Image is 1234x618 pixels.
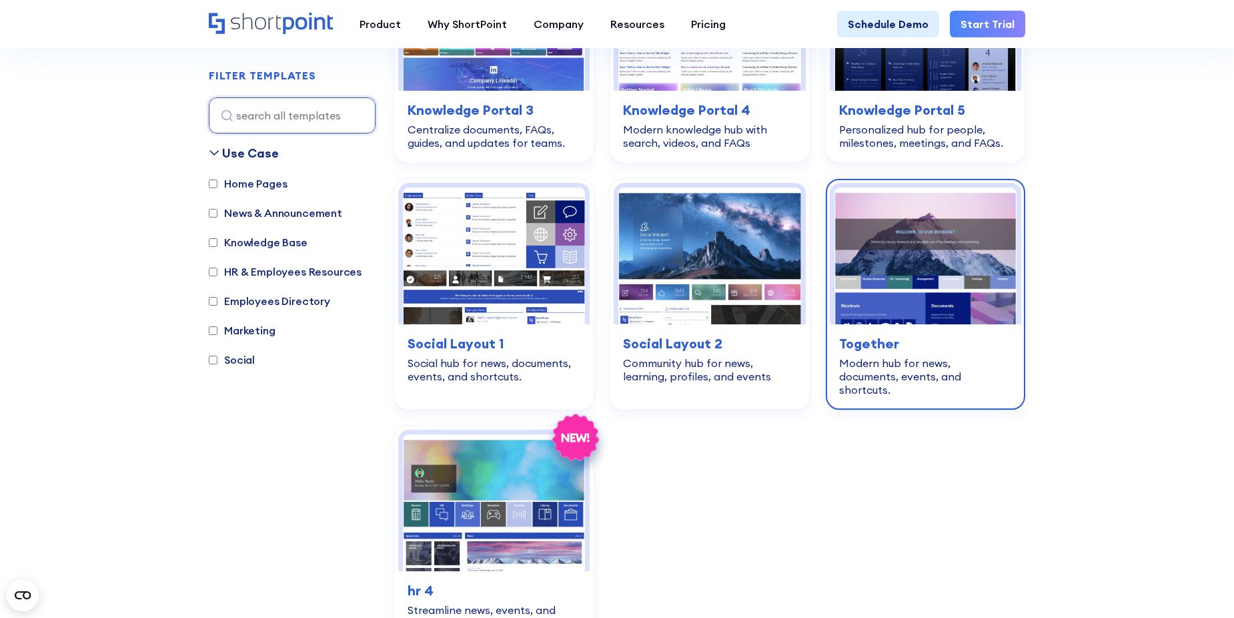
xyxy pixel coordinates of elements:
h3: Social Layout 1 [408,334,580,354]
div: Modern knowledge hub with search, videos, and FAQs [623,123,796,149]
div: Community hub for news, learning, profiles, and events [623,356,796,383]
input: Knowledge Base [209,238,217,247]
label: Knowledge Base [209,234,307,250]
a: Resources [597,11,678,37]
div: Company [534,16,584,32]
iframe: Chat Widget [1167,554,1234,618]
input: Marketing [209,326,217,335]
a: Schedule Demo [837,11,939,37]
div: Social hub for news, documents, events, and shortcuts. [408,356,580,383]
input: News & Announcement [209,209,217,218]
h3: Knowledge Portal 3 [408,100,580,120]
label: HR & Employees Resources [209,264,362,280]
h3: Knowledge Portal 5 [839,100,1012,120]
div: Resources [610,16,664,32]
div: Product [360,16,401,32]
label: Employees Directory [209,293,330,309]
div: Pricing [691,16,726,32]
label: Home Pages [209,176,287,192]
div: Personalized hub for people, milestones, meetings, and FAQs. [839,123,1012,149]
h3: Social Layout 2 [623,334,796,354]
div: Use Case [222,144,279,162]
h3: Knowledge Portal 4 [623,100,796,120]
input: Home Pages [209,180,217,188]
img: SharePoint social intranet template: Social hub for news, documents, events, and shortcuts. [403,188,585,324]
a: Company [520,11,597,37]
a: Why ShortPoint [414,11,520,37]
label: Marketing [209,322,275,338]
input: Social [209,356,217,364]
input: HR & Employees Resources [209,268,217,276]
button: Open CMP widget [7,579,39,611]
h3: hr 4 [408,581,580,601]
img: SharePoint community site: Community hub for news, learning, profiles, and events [618,188,800,324]
a: Start Trial [950,11,1025,37]
label: News & Announcement [209,205,342,221]
a: Home [209,13,333,35]
div: Modern hub for news, documents, events, and shortcuts. [839,356,1012,396]
h3: Together [839,334,1012,354]
a: Product [346,11,414,37]
label: Social [209,352,255,368]
img: SharePoint HR Intranet template: Streamline news, events, and documents workflows now [403,434,585,571]
div: Centralize documents, FAQs, guides, and updates for teams. [408,123,580,149]
a: Intranet homepage template: Modern hub for news, documents, events, and shortcuts.TogetherModern ... [826,179,1025,410]
input: search all templates [209,97,376,133]
a: SharePoint community site: Community hub for news, learning, profiles, and eventsSocial Layout 2C... [610,179,809,410]
img: Intranet homepage template: Modern hub for news, documents, events, and shortcuts. [834,188,1017,324]
input: Employees Directory [209,297,217,306]
a: SharePoint social intranet template: Social hub for news, documents, events, and shortcuts.Social... [394,179,594,410]
div: Why ShortPoint [428,16,507,32]
h2: FILTER TEMPLATES [209,70,316,82]
a: Pricing [678,11,739,37]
